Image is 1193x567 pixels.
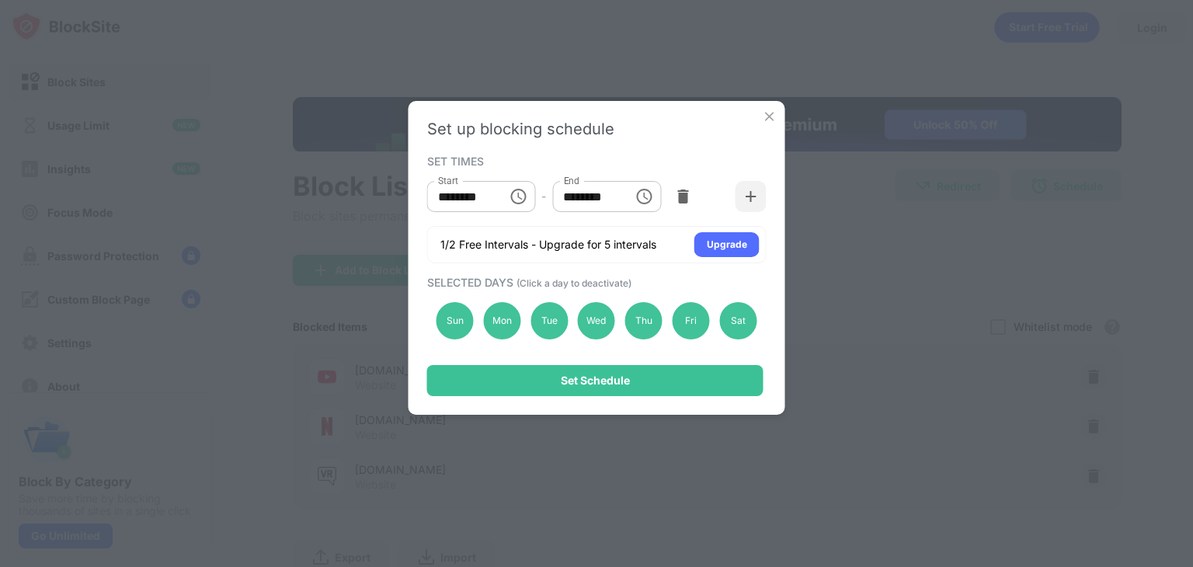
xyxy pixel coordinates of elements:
img: x-button.svg [762,109,777,124]
label: Start [438,174,458,187]
div: Wed [578,302,615,339]
div: Mon [483,302,520,339]
div: - [541,188,546,205]
div: SET TIMES [427,155,763,167]
div: Upgrade [707,237,747,252]
button: Choose time, selected time is 6:00 AM [503,181,534,212]
div: Sat [719,302,756,339]
button: Choose time, selected time is 11:59 PM [628,181,659,212]
div: Fri [673,302,710,339]
div: Set Schedule [561,374,630,387]
div: Thu [625,302,663,339]
div: 1/2 Free Intervals - Upgrade for 5 intervals [440,237,656,252]
div: Sun [437,302,474,339]
label: End [563,174,579,187]
span: (Click a day to deactivate) [517,277,631,289]
div: SELECTED DAYS [427,276,763,289]
div: Tue [530,302,568,339]
div: Set up blocking schedule [427,120,767,138]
